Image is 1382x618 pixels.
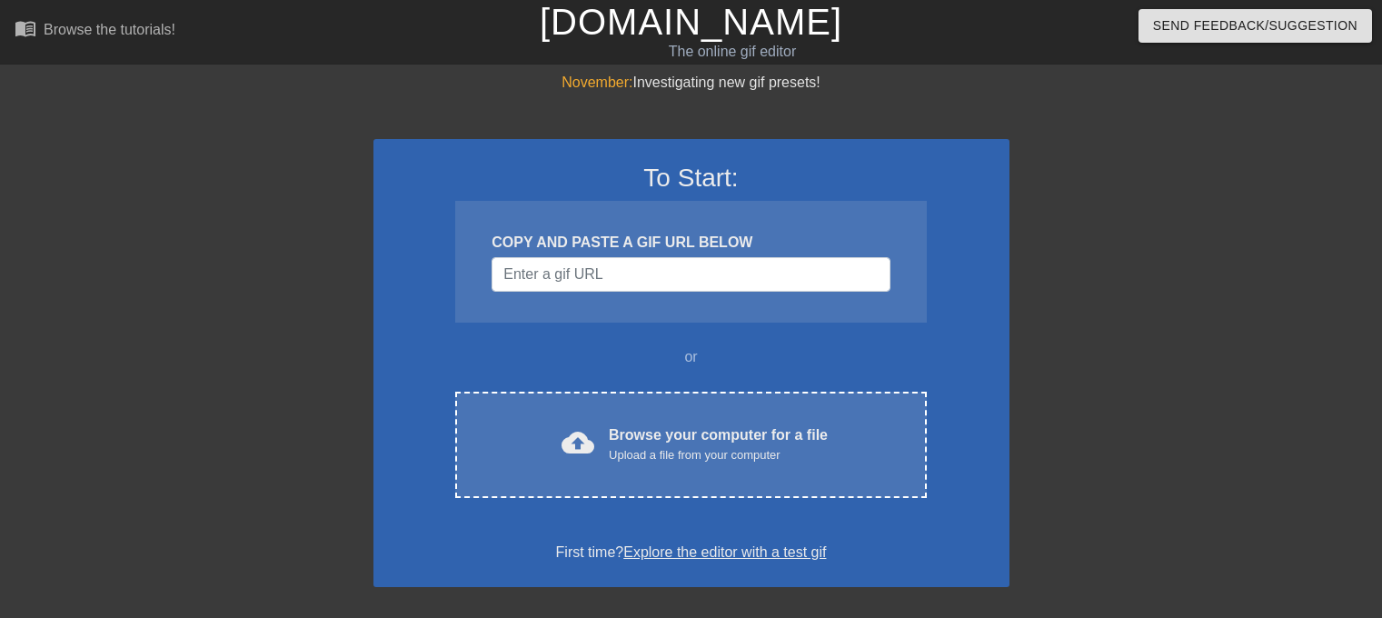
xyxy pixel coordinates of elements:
button: Send Feedback/Suggestion [1138,9,1372,43]
div: Browse the tutorials! [44,22,175,37]
div: Browse your computer for a file [609,424,828,464]
span: November: [562,75,632,90]
div: or [421,346,962,368]
h3: To Start: [397,163,986,194]
span: Send Feedback/Suggestion [1153,15,1357,37]
div: Investigating new gif presets! [373,72,1009,94]
div: First time? [397,542,986,563]
span: cloud_upload [562,426,594,459]
a: Explore the editor with a test gif [623,544,826,560]
a: Browse the tutorials! [15,17,175,45]
div: Upload a file from your computer [609,446,828,464]
div: COPY AND PASTE A GIF URL BELOW [492,232,890,254]
a: [DOMAIN_NAME] [540,2,842,42]
div: The online gif editor [470,41,995,63]
span: menu_book [15,17,36,39]
input: Username [492,257,890,292]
